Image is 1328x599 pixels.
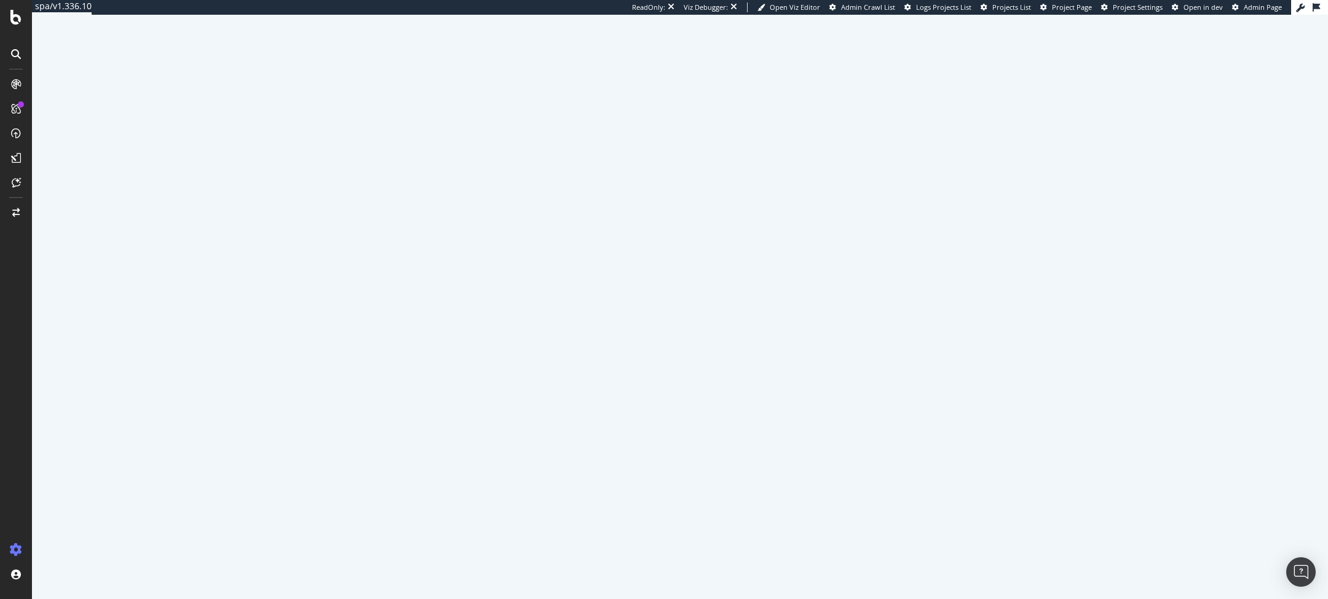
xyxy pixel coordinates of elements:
[1113,2,1163,12] span: Project Settings
[1184,2,1223,12] span: Open in dev
[1286,557,1316,587] div: Open Intercom Messenger
[1040,2,1092,12] a: Project Page
[1101,2,1163,12] a: Project Settings
[757,2,820,12] a: Open Viz Editor
[632,2,665,12] div: ReadOnly:
[1232,2,1282,12] a: Admin Page
[829,2,895,12] a: Admin Crawl List
[770,2,820,12] span: Open Viz Editor
[1052,2,1092,12] span: Project Page
[992,2,1031,12] span: Projects List
[916,2,971,12] span: Logs Projects List
[1172,2,1223,12] a: Open in dev
[684,2,728,12] div: Viz Debugger:
[1244,2,1282,12] span: Admin Page
[904,2,971,12] a: Logs Projects List
[981,2,1031,12] a: Projects List
[841,2,895,12] span: Admin Crawl List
